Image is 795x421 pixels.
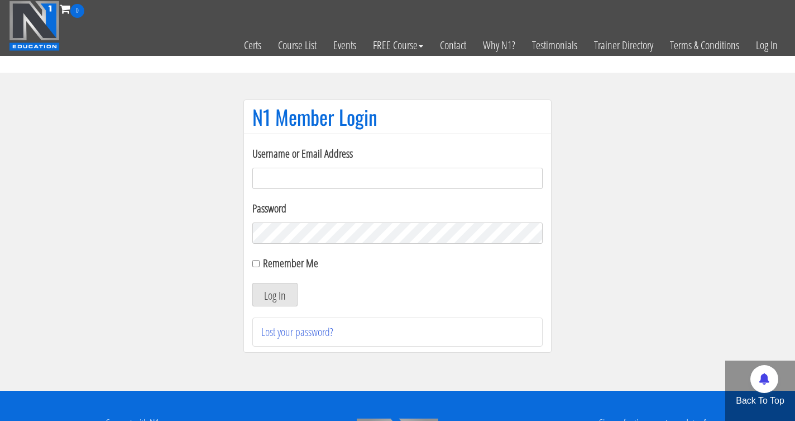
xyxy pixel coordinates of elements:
a: FREE Course [365,18,432,73]
a: Trainer Directory [586,18,662,73]
a: Lost your password? [261,324,333,339]
button: Log In [252,283,298,306]
a: Certs [236,18,270,73]
a: Contact [432,18,475,73]
a: Why N1? [475,18,524,73]
a: Terms & Conditions [662,18,748,73]
a: Course List [270,18,325,73]
a: 0 [60,1,84,16]
a: Events [325,18,365,73]
span: 0 [70,4,84,18]
label: Password [252,200,543,217]
label: Username or Email Address [252,145,543,162]
label: Remember Me [263,256,318,271]
a: Testimonials [524,18,586,73]
h1: N1 Member Login [252,106,543,128]
a: Log In [748,18,786,73]
img: n1-education [9,1,60,51]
